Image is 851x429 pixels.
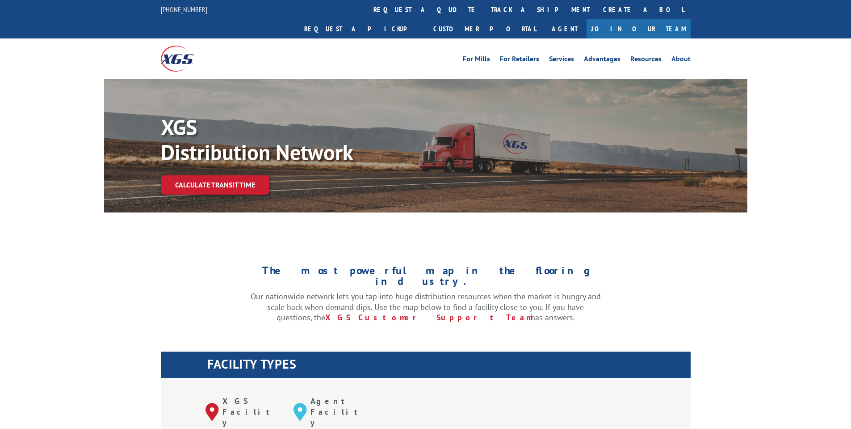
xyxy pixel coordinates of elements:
[161,5,207,14] a: [PHONE_NUMBER]
[251,291,601,323] p: Our nationwide network lets you tap into huge distribution resources when the market is hungry an...
[543,19,587,38] a: Agent
[207,358,691,375] h1: FACILITY TYPES
[222,396,280,428] p: XGS Facility
[298,19,427,38] a: Request a pickup
[251,265,601,291] h1: The most powerful map in the flooring industry.
[587,19,691,38] a: Join Our Team
[161,175,269,195] a: Calculate transit time
[427,19,543,38] a: Customer Portal
[549,55,574,65] a: Services
[161,115,429,165] p: XGS Distribution Network
[630,55,662,65] a: Resources
[325,312,531,323] a: XGS Customer Support Team
[584,55,620,65] a: Advantages
[310,396,368,428] p: Agent Facility
[500,55,539,65] a: For Retailers
[671,55,691,65] a: About
[463,55,490,65] a: For Mills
